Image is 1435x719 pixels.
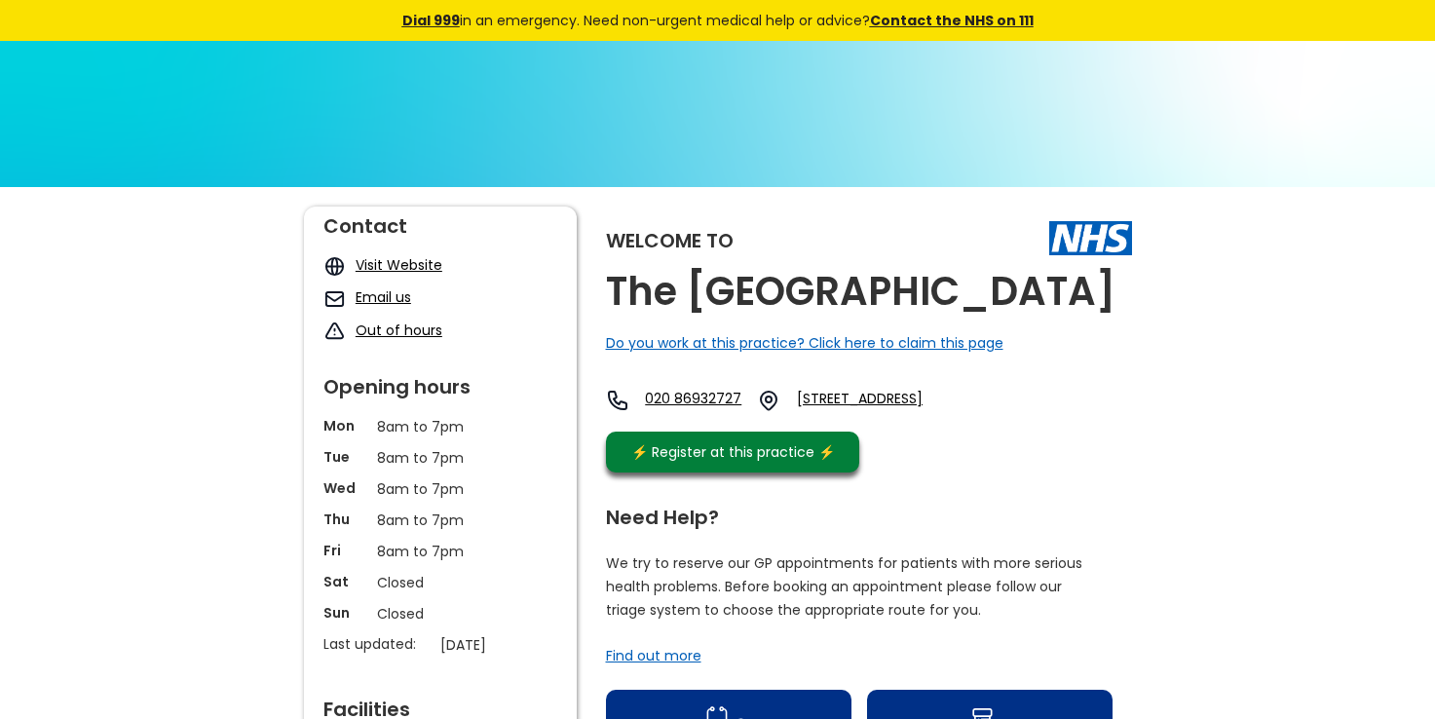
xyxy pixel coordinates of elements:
[323,255,346,278] img: globe icon
[323,572,367,591] p: Sat
[323,321,346,343] img: exclamation icon
[377,447,504,469] p: 8am to 7pm
[377,572,504,593] p: Closed
[606,551,1083,622] p: We try to reserve our GP appointments for patients with more serious health problems. Before book...
[606,389,629,412] img: telephone icon
[323,541,367,560] p: Fri
[645,389,741,412] a: 020 86932727
[270,10,1166,31] div: in an emergency. Need non-urgent medical help or advice?
[797,389,990,412] a: [STREET_ADDRESS]
[377,510,504,531] p: 8am to 7pm
[757,389,780,412] img: practice location icon
[606,231,734,250] div: Welcome to
[1049,221,1132,254] img: The NHS logo
[870,11,1034,30] a: Contact the NHS on 111
[323,416,367,435] p: Mon
[323,510,367,529] p: Thu
[323,287,346,310] img: mail icon
[606,333,1003,353] a: Do you work at this practice? Click here to claim this page
[323,634,431,654] p: Last updated:
[323,447,367,467] p: Tue
[323,478,367,498] p: Wed
[323,603,367,623] p: Sun
[402,11,460,30] a: Dial 999
[323,367,557,397] div: Opening hours
[377,603,504,624] p: Closed
[323,690,557,719] div: Facilities
[377,541,504,562] p: 8am to 7pm
[606,270,1115,314] h2: The [GEOGRAPHIC_DATA]
[323,207,557,236] div: Contact
[440,634,567,656] p: [DATE]
[377,478,504,500] p: 8am to 7pm
[606,432,859,473] a: ⚡️ Register at this practice ⚡️
[356,255,442,275] a: Visit Website
[377,416,504,437] p: 8am to 7pm
[356,321,442,340] a: Out of hours
[606,646,701,665] a: Find out more
[606,498,1113,527] div: Need Help?
[356,287,411,307] a: Email us
[622,441,846,463] div: ⚡️ Register at this practice ⚡️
